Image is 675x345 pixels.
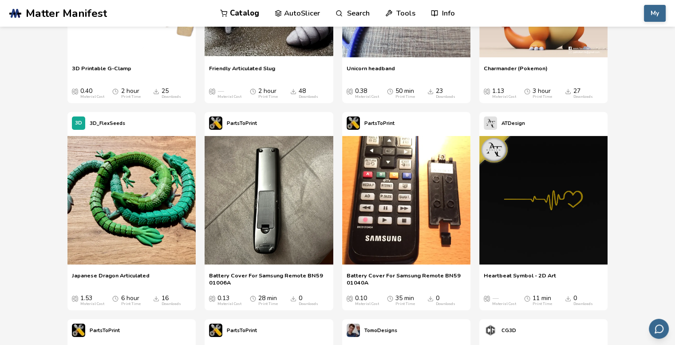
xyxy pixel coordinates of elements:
span: Average Cost [72,295,78,302]
img: PartsToPrint's profile [209,116,222,130]
span: Downloads [427,295,434,302]
div: Material Cost [217,302,241,306]
div: 1.13 [492,88,516,99]
div: 0 [436,295,455,306]
a: TomoDesigns's profileTomoDesigns [342,319,402,341]
span: Average Cost [72,88,78,95]
span: 3D [75,120,82,126]
div: Print Time [395,95,415,99]
div: 0.10 [355,295,379,306]
div: 48 [299,88,318,99]
div: Print Time [258,302,278,306]
p: 3D_FlexSeeds [90,119,125,128]
div: Print Time [533,302,552,306]
div: 25 [162,88,181,99]
div: Material Cost [80,95,104,99]
button: Send feedback via email [649,319,669,339]
span: — [492,295,498,302]
div: 0 [299,295,318,306]
a: Friendly Articulated Slug [209,65,275,78]
div: 2 hour [121,88,140,99]
div: Print Time [533,95,552,99]
div: 28 min [258,295,278,306]
p: PartsToPrint [364,119,395,128]
div: Print Time [121,302,140,306]
a: Battery Cover For Samsung Remote BN59 01006A [209,272,328,285]
p: PartsToPrint [227,326,257,335]
div: Print Time [121,95,140,99]
span: Average Print Time [387,88,393,95]
img: PartsToPrint's profile [347,116,360,130]
a: ATDesign's profileATDesign [479,112,529,134]
div: 0 [573,295,593,306]
div: Material Cost [355,302,379,306]
span: Average Print Time [250,295,256,302]
span: Average Cost [347,295,353,302]
a: PartsToPrint's profilePartsToPrint [205,319,261,341]
span: Average Print Time [524,295,530,302]
img: CG3D's profile [484,324,497,337]
div: 1.53 [80,295,104,306]
div: Material Cost [355,95,379,99]
span: Downloads [565,295,571,302]
div: Downloads [162,302,181,306]
div: 35 min [395,295,415,306]
div: 6 hour [121,295,140,306]
div: 11 min [533,295,552,306]
a: PartsToPrint's profilePartsToPrint [342,112,399,134]
span: Downloads [153,295,159,302]
span: Downloads [153,88,159,95]
p: PartsToPrint [227,119,257,128]
div: 0.40 [80,88,104,99]
span: Average Print Time [250,88,256,95]
span: Average Print Time [112,295,118,302]
div: Downloads [436,95,455,99]
a: PartsToPrint's profilePartsToPrint [205,112,261,134]
a: 3D Printable G-Clamp [72,65,131,78]
div: 0.38 [355,88,379,99]
div: 50 min [395,88,415,99]
span: Average Print Time [387,295,393,302]
p: CG3D [501,326,516,335]
div: 3 hour [533,88,552,99]
div: Downloads [162,95,181,99]
a: Unicorn headband [347,65,395,78]
span: Downloads [290,88,296,95]
p: ATDesign [501,119,525,128]
span: Average Print Time [524,88,530,95]
div: 16 [162,295,181,306]
a: Heartbeat Symbol - 2D Art [484,272,556,285]
img: ATDesign's profile [484,116,497,130]
span: Matter Manifest [26,7,107,20]
img: TomoDesigns's profile [347,324,360,337]
div: Material Cost [492,95,516,99]
a: PartsToPrint's profilePartsToPrint [67,319,124,341]
div: Downloads [573,302,593,306]
a: Charmander (Pokemon) [484,65,548,78]
img: PartsToPrint's profile [209,324,222,337]
div: 23 [436,88,455,99]
div: 2 hour [258,88,278,99]
span: Average Cost [209,88,215,95]
span: Average Cost [484,295,490,302]
div: Downloads [299,302,318,306]
a: Japanese Dragon Articulated [72,272,150,285]
span: Downloads [290,295,296,302]
span: Downloads [427,88,434,95]
span: Average Print Time [112,88,118,95]
p: TomoDesigns [364,326,397,335]
span: — [217,88,224,95]
span: Downloads [565,88,571,95]
div: Downloads [573,95,593,99]
div: Material Cost [217,95,241,99]
a: Battery Cover For Samsung Remote BN59 01040A [347,272,466,285]
img: PartsToPrint's profile [72,324,85,337]
span: Average Cost [347,88,353,95]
